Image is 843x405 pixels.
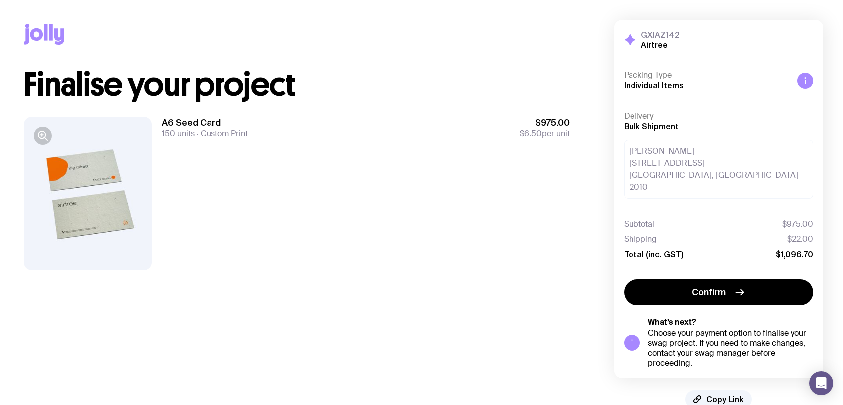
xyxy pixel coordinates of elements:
[162,117,248,129] h3: A6 Seed Card
[624,219,654,229] span: Subtotal
[782,219,813,229] span: $975.00
[624,111,813,121] h4: Delivery
[641,40,680,50] h2: Airtree
[692,286,726,298] span: Confirm
[641,30,680,40] h3: GXIAZ142
[162,128,195,139] span: 150 units
[624,70,789,80] h4: Packing Type
[520,129,570,139] span: per unit
[520,128,542,139] span: $6.50
[809,371,833,395] div: Open Intercom Messenger
[648,317,813,327] h5: What’s next?
[776,249,813,259] span: $1,096.70
[706,394,744,404] span: Copy Link
[624,140,813,199] div: [PERSON_NAME] [STREET_ADDRESS] [GEOGRAPHIC_DATA], [GEOGRAPHIC_DATA] 2010
[195,128,248,139] span: Custom Print
[520,117,570,129] span: $975.00
[624,81,684,90] span: Individual Items
[624,234,657,244] span: Shipping
[787,234,813,244] span: $22.00
[648,328,813,368] div: Choose your payment option to finalise your swag project. If you need to make changes, contact yo...
[624,249,683,259] span: Total (inc. GST)
[624,122,679,131] span: Bulk Shipment
[24,69,570,101] h1: Finalise your project
[624,279,813,305] button: Confirm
